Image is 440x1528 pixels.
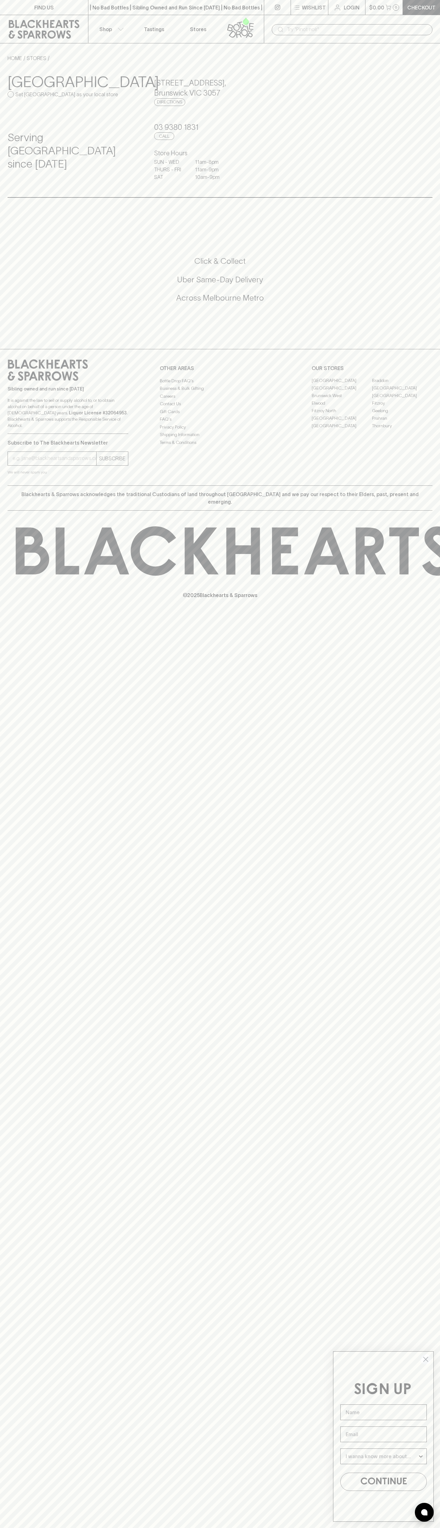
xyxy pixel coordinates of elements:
[312,422,372,430] a: [GEOGRAPHIC_DATA]
[354,1383,411,1397] span: SIGN UP
[144,25,164,33] p: Tastings
[312,392,372,400] a: Brunswick West
[160,408,281,415] a: Gift Cards
[8,55,22,61] a: HOME
[302,4,326,11] p: Wishlist
[176,15,220,43] a: Stores
[312,407,372,415] a: Fitzroy North
[160,385,281,392] a: Business & Bulk Gifting
[8,73,139,91] h3: [GEOGRAPHIC_DATA]
[154,166,186,173] p: THURS - FRI
[312,385,372,392] a: [GEOGRAPHIC_DATA]
[418,1449,424,1464] button: Show Options
[27,55,46,61] a: STORES
[8,256,432,266] h5: Click & Collect
[99,455,125,462] p: SUBSCRIBE
[372,415,432,422] a: Prahran
[312,377,372,385] a: [GEOGRAPHIC_DATA]
[340,1473,427,1491] button: CONTINUE
[34,4,54,11] p: FIND US
[8,439,128,446] p: Subscribe to The Blackhearts Newsletter
[160,400,281,408] a: Contact Us
[195,173,226,181] p: 10am - 9pm
[312,415,372,422] a: [GEOGRAPHIC_DATA]
[160,416,281,423] a: FAQ's
[407,4,436,11] p: Checkout
[69,410,127,415] strong: Liquor License #32064953
[160,423,281,431] a: Privacy Policy
[312,364,432,372] p: OUR STORES
[421,1509,427,1515] img: bubble-icon
[99,25,112,33] p: Shop
[420,1354,431,1365] button: Close dialog
[190,25,206,33] p: Stores
[154,98,185,106] a: Directions
[372,377,432,385] a: Braddon
[154,148,286,158] h6: Store Hours
[160,392,281,400] a: Careers
[8,293,432,303] h5: Across Melbourne Metro
[372,407,432,415] a: Geelong
[287,25,427,35] input: Try "Pinot noir"
[340,1426,427,1442] input: Email
[88,15,132,43] button: Shop
[344,4,359,11] p: Login
[154,78,286,98] h5: [STREET_ADDRESS] , Brunswick VIC 3057
[8,469,128,475] p: We will never spam you
[327,1345,440,1528] div: FLYOUT Form
[372,422,432,430] a: Thornbury
[340,1404,427,1420] input: Name
[346,1449,418,1464] input: I wanna know more about...
[160,377,281,385] a: Bottle Drop FAQ's
[160,364,281,372] p: OTHER AREAS
[195,166,226,173] p: 11am - 9pm
[372,392,432,400] a: [GEOGRAPHIC_DATA]
[154,132,174,140] a: Call
[154,122,286,132] h5: 03 9380 1831
[372,400,432,407] a: Fitzroy
[12,490,428,506] p: Blackhearts & Sparrows acknowledges the traditional Custodians of land throughout [GEOGRAPHIC_DAT...
[160,439,281,446] a: Terms & Conditions
[195,158,226,166] p: 11am - 8pm
[13,453,96,463] input: e.g. jane@blackheartsandsparrows.com.au
[8,231,432,336] div: Call to action block
[395,6,397,9] p: 0
[132,15,176,43] a: Tastings
[372,385,432,392] a: [GEOGRAPHIC_DATA]
[15,91,118,98] p: Set [GEOGRAPHIC_DATA] as your local store
[8,397,128,429] p: It is against the law to sell or supply alcohol to, or to obtain alcohol on behalf of a person un...
[154,158,186,166] p: SUN - WED
[8,386,128,392] p: Sibling owned and run since [DATE]
[154,173,186,181] p: SAT
[312,400,372,407] a: Elwood
[8,131,139,171] h4: Serving [GEOGRAPHIC_DATA] since [DATE]
[369,4,384,11] p: $0.00
[8,274,432,285] h5: Uber Same-Day Delivery
[160,431,281,439] a: Shipping Information
[97,452,128,465] button: SUBSCRIBE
